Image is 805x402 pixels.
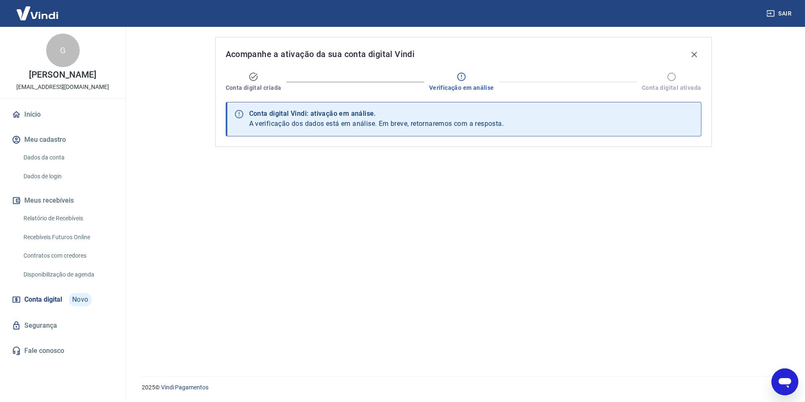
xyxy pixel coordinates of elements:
[16,83,109,91] p: [EMAIL_ADDRESS][DOMAIN_NAME]
[10,0,65,26] img: Vindi
[142,383,785,392] p: 2025 ©
[226,47,415,61] span: Acompanhe a ativação da sua conta digital Vindi
[20,266,115,283] a: Disponibilização de agenda
[29,70,96,79] p: [PERSON_NAME]
[226,84,281,92] span: Conta digital criada
[69,293,92,306] span: Novo
[642,84,701,92] span: Conta digital ativada
[20,247,115,264] a: Contratos com credores
[46,34,80,67] div: G
[24,294,62,305] span: Conta digital
[20,229,115,246] a: Recebíveis Futuros Online
[771,368,798,395] iframe: Botão para abrir a janela de mensagens, conversa em andamento
[10,316,115,335] a: Segurança
[20,210,115,227] a: Relatório de Recebíveis
[765,6,795,21] button: Sair
[161,384,208,391] a: Vindi Pagamentos
[429,84,494,92] span: Verificação em análise
[10,290,115,310] a: Conta digitalNovo
[20,168,115,185] a: Dados de login
[10,191,115,210] button: Meus recebíveis
[20,149,115,166] a: Dados da conta
[249,120,504,128] span: A verificação dos dados está em análise. Em breve, retornaremos com a resposta.
[10,342,115,360] a: Fale conosco
[10,105,115,124] a: Início
[10,131,115,149] button: Meu cadastro
[249,109,504,119] div: Conta digital Vindi: ativação em análise.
